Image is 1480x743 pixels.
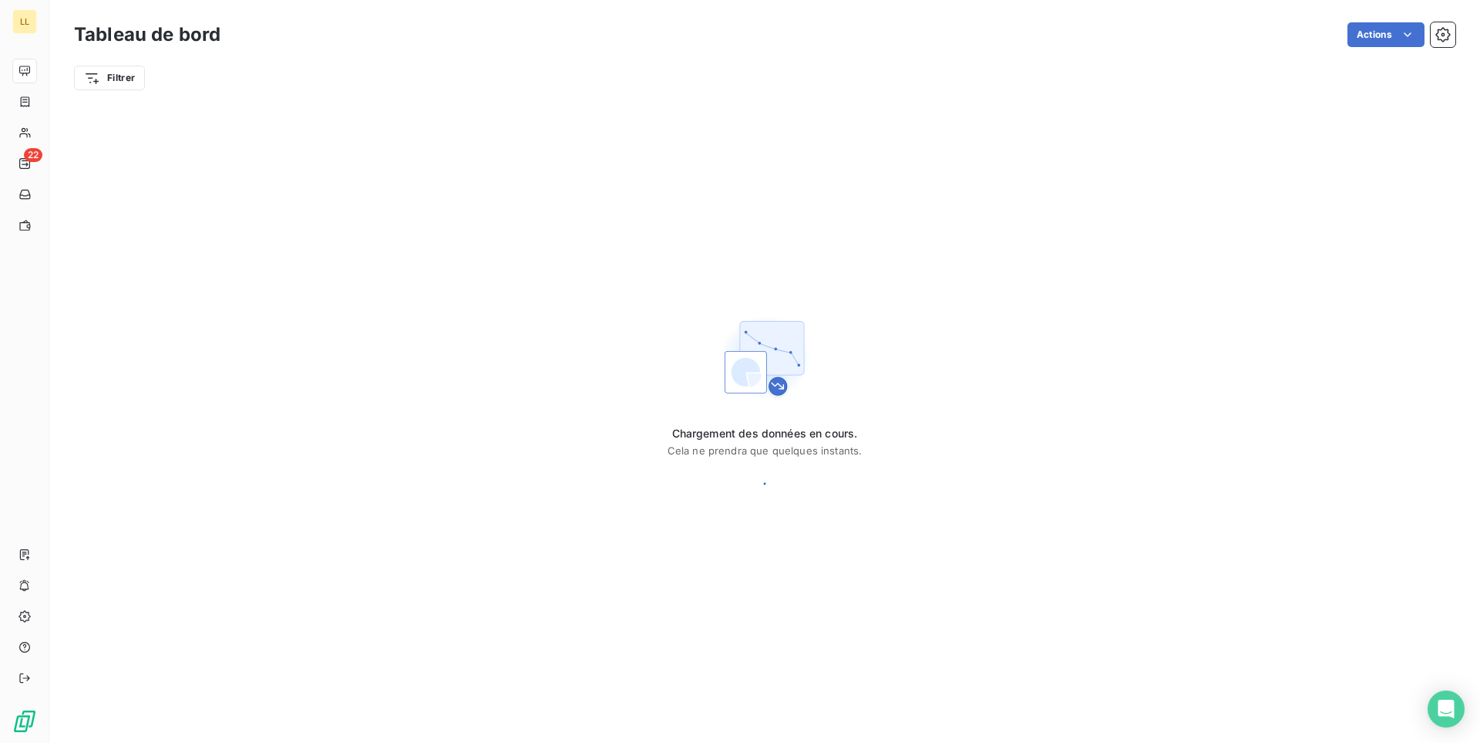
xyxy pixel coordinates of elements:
span: Cela ne prendra que quelques instants. [668,444,863,457]
button: Filtrer [74,66,145,90]
h3: Tableau de bord [74,21,220,49]
span: 22 [24,148,42,162]
img: First time [715,309,814,407]
div: Open Intercom Messenger [1428,691,1465,728]
span: Chargement des données en cours. [668,426,863,441]
button: Actions [1347,22,1424,47]
img: Logo LeanPay [12,709,37,734]
div: LL [12,9,37,34]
